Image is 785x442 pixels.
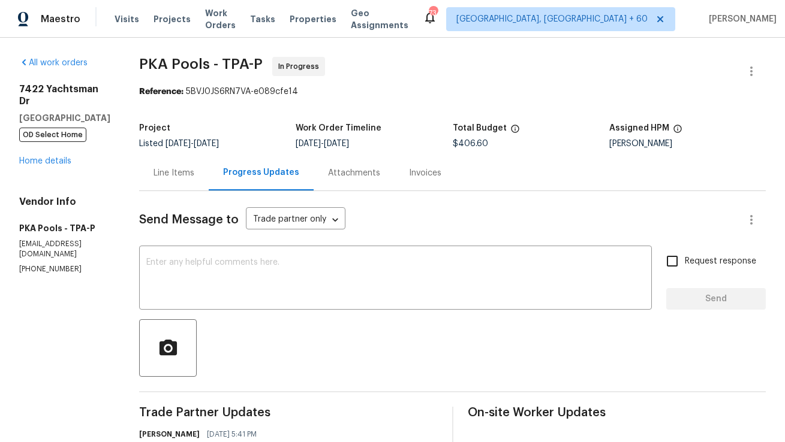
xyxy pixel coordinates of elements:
[139,87,184,96] b: Reference:
[154,167,194,179] div: Line Items
[19,196,110,208] h4: Vendor Info
[19,83,110,107] h2: 7422 Yachtsman Dr
[296,124,381,132] h5: Work Order Timeline
[296,140,349,148] span: -
[139,428,200,440] h6: [PERSON_NAME]
[19,128,86,142] span: OD Select Home
[139,140,219,148] span: Listed
[166,140,191,148] span: [DATE]
[139,86,766,98] div: 5BVJ0JS6RN7VA-e089cfe14
[154,13,191,25] span: Projects
[19,112,110,124] h5: [GEOGRAPHIC_DATA]
[246,210,345,230] div: Trade partner only
[453,140,488,148] span: $406.60
[41,13,80,25] span: Maestro
[19,239,110,259] p: [EMAIL_ADDRESS][DOMAIN_NAME]
[194,140,219,148] span: [DATE]
[139,57,263,71] span: PKA Pools - TPA-P
[139,214,239,226] span: Send Message to
[290,13,336,25] span: Properties
[139,124,170,132] h5: Project
[673,124,682,140] span: The hpm assigned to this work order.
[19,222,110,234] h5: PKA Pools - TPA-P
[278,60,324,72] span: In Progress
[429,7,437,19] div: 734
[456,13,648,25] span: [GEOGRAPHIC_DATA], [GEOGRAPHIC_DATA] + 60
[223,166,299,178] div: Progress Updates
[250,15,275,23] span: Tasks
[139,407,438,419] span: Trade Partner Updates
[328,167,380,179] div: Attachments
[453,124,507,132] h5: Total Budget
[685,255,756,268] span: Request response
[324,140,349,148] span: [DATE]
[510,124,520,140] span: The total cost of line items that have been proposed by Opendoor. This sum includes line items th...
[296,140,321,148] span: [DATE]
[609,140,766,148] div: [PERSON_NAME]
[115,13,139,25] span: Visits
[19,264,110,274] p: [PHONE_NUMBER]
[468,407,766,419] span: On-site Worker Updates
[207,428,257,440] span: [DATE] 5:41 PM
[19,157,71,165] a: Home details
[351,7,408,31] span: Geo Assignments
[704,13,777,25] span: [PERSON_NAME]
[609,124,669,132] h5: Assigned HPM
[166,140,219,148] span: -
[205,7,236,31] span: Work Orders
[409,167,441,179] div: Invoices
[19,59,88,67] a: All work orders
